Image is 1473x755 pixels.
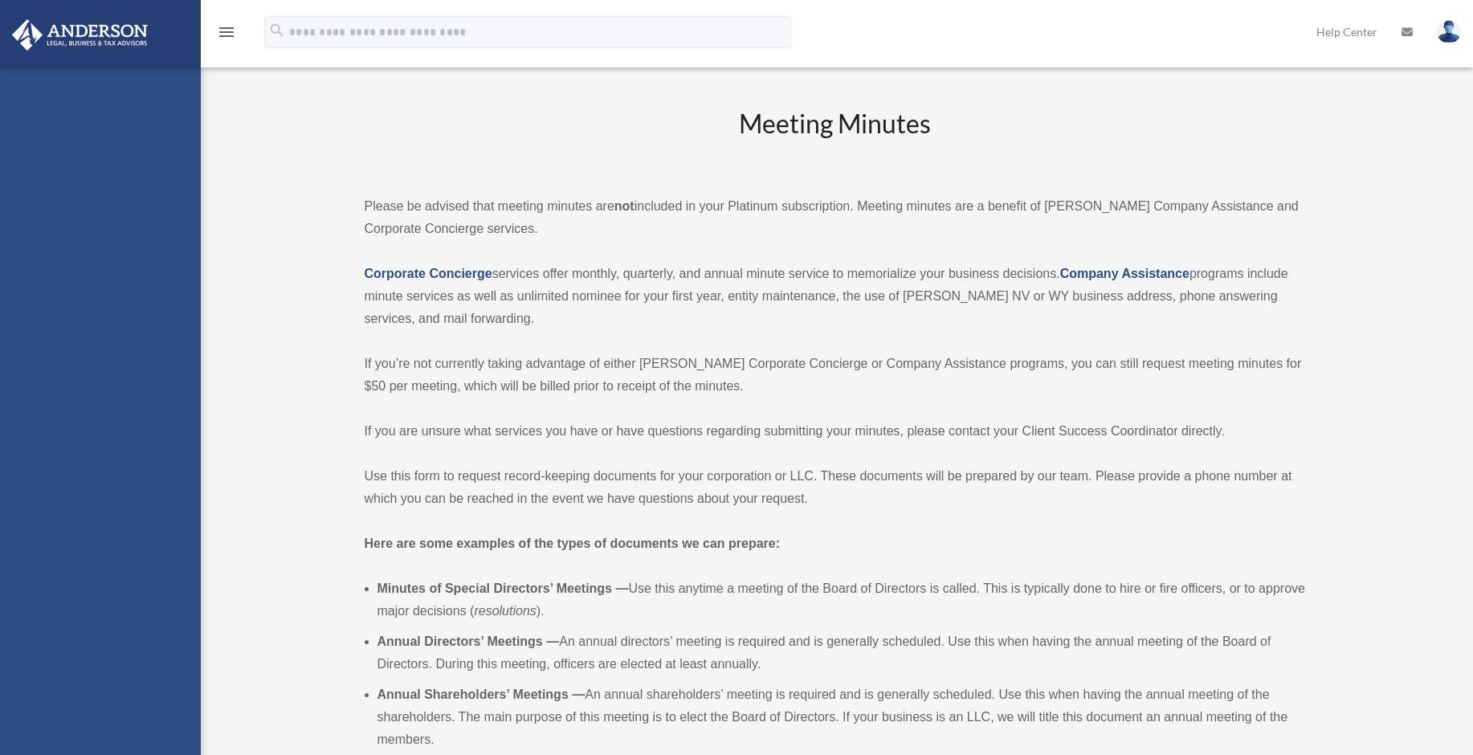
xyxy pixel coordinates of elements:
p: If you’re not currently taking advantage of either [PERSON_NAME] Corporate Concierge or Company A... [365,353,1306,398]
b: Minutes of Special Directors’ Meetings — [377,582,629,595]
h2: Meeting Minutes [365,106,1306,173]
i: menu [217,22,236,42]
p: If you are unsure what services you have or have questions regarding submitting your minutes, ple... [365,420,1306,443]
a: Corporate Concierge [365,267,492,280]
li: An annual directors’ meeting is required and is generally scheduled. Use this when having the ann... [377,631,1306,675]
img: User Pic [1437,20,1461,43]
i: search [268,22,286,39]
b: Annual Shareholders’ Meetings — [377,688,586,701]
p: Use this form to request record-keeping documents for your corporation or LLC. These documents wi... [365,465,1306,510]
p: Please be advised that meeting minutes are included in your Platinum subscription. Meeting minute... [365,195,1306,240]
li: Use this anytime a meeting of the Board of Directors is called. This is typically done to hire or... [377,577,1306,622]
strong: Here are some examples of the types of documents we can prepare: [365,537,781,550]
b: Annual Directors’ Meetings — [377,635,560,648]
em: resolutions [474,604,536,618]
a: Company Assistance [1060,267,1189,280]
p: services offer monthly, quarterly, and annual minute service to memorialize your business decisio... [365,263,1306,330]
li: An annual shareholders’ meeting is required and is generally scheduled. Use this when having the ... [377,684,1306,751]
img: Anderson Advisors Platinum Portal [7,19,153,51]
strong: not [614,199,634,213]
a: menu [217,28,236,42]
